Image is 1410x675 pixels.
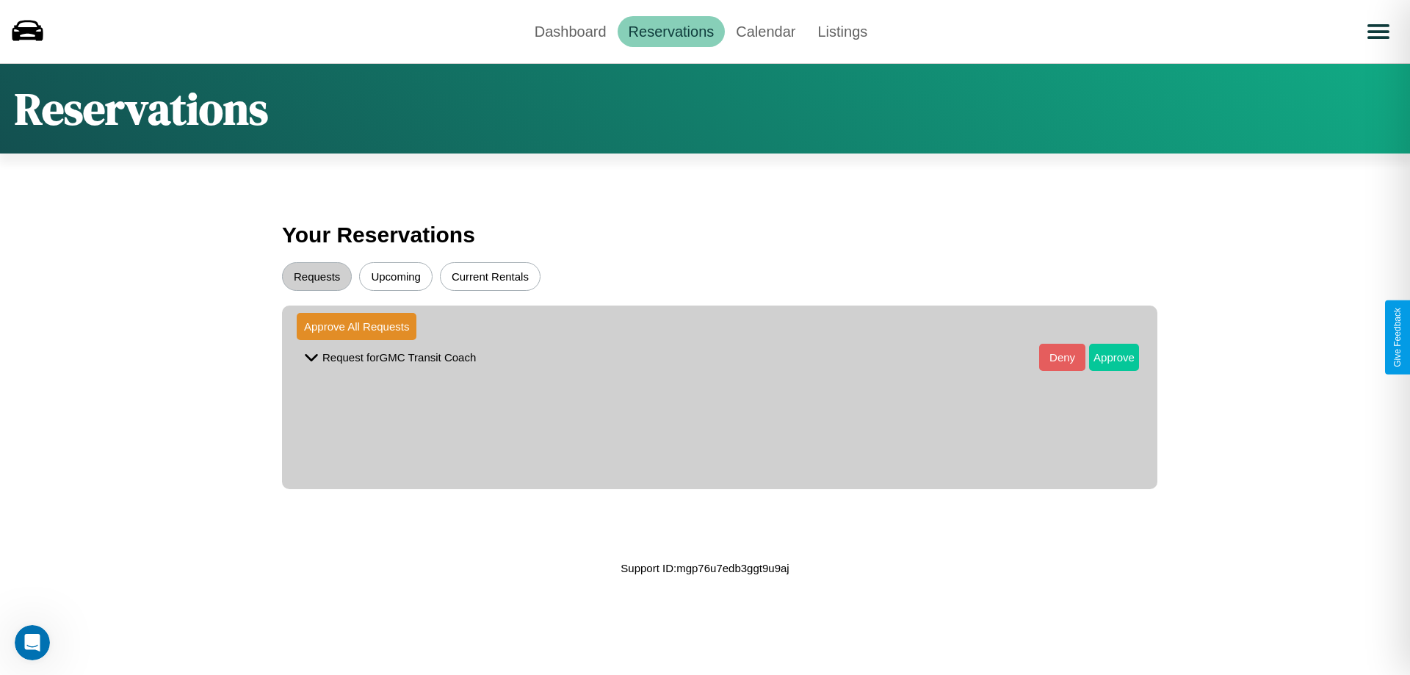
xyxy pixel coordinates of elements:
button: Approve [1089,344,1139,371]
button: Approve All Requests [297,313,416,340]
p: Support ID: mgp76u7edb3ggt9u9aj [621,558,789,578]
h3: Your Reservations [282,215,1128,255]
iframe: Intercom live chat [15,625,50,660]
a: Calendar [725,16,806,47]
h1: Reservations [15,79,268,139]
button: Requests [282,262,352,291]
a: Listings [806,16,878,47]
button: Deny [1039,344,1085,371]
button: Open menu [1358,11,1399,52]
p: Request for GMC Transit Coach [322,347,476,367]
div: Give Feedback [1392,308,1403,367]
a: Dashboard [524,16,618,47]
a: Reservations [618,16,726,47]
button: Current Rentals [440,262,540,291]
button: Upcoming [359,262,433,291]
